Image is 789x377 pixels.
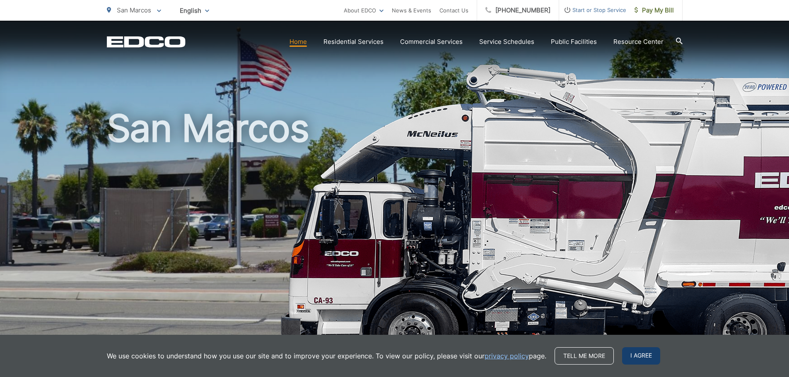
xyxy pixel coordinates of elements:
span: San Marcos [117,6,151,14]
a: Commercial Services [400,37,463,47]
a: News & Events [392,5,431,15]
h1: San Marcos [107,108,683,370]
a: Public Facilities [551,37,597,47]
span: Pay My Bill [635,5,674,15]
span: English [174,3,215,18]
a: Service Schedules [479,37,534,47]
p: We use cookies to understand how you use our site and to improve your experience. To view our pol... [107,351,546,361]
a: Home [290,37,307,47]
a: About EDCO [344,5,384,15]
a: Resource Center [613,37,664,47]
a: Contact Us [439,5,468,15]
a: privacy policy [485,351,529,361]
a: Residential Services [323,37,384,47]
a: Tell me more [555,347,614,365]
a: EDCD logo. Return to the homepage. [107,36,186,48]
span: I agree [622,347,660,365]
